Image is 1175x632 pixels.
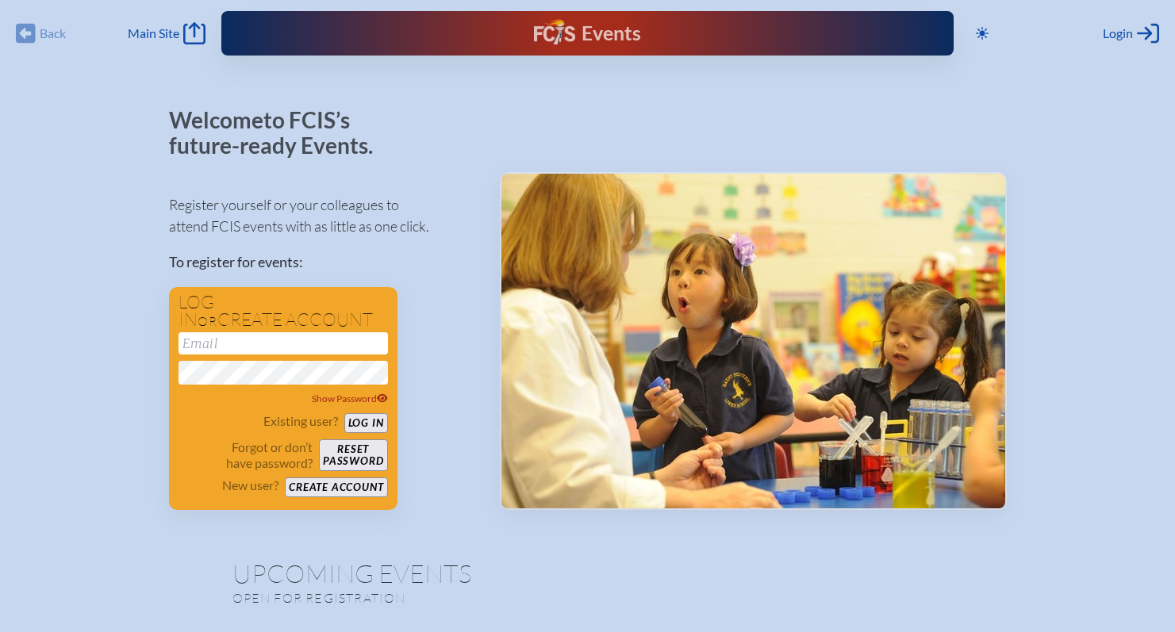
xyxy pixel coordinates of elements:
span: Login [1103,25,1133,41]
p: Forgot or don’t have password? [179,439,313,471]
p: New user? [222,477,278,493]
a: Main Site [128,22,205,44]
button: Resetpassword [319,439,387,471]
p: To register for events: [169,251,474,273]
div: FCIS Events — Future ready [430,19,746,48]
p: Welcome to FCIS’s future-ready Events. [169,108,391,158]
span: Show Password [312,393,388,404]
img: Events [501,174,1005,508]
span: or [198,313,217,329]
button: Log in [344,413,388,433]
p: Register yourself or your colleagues to attend FCIS events with as little as one click. [169,194,474,237]
input: Email [179,332,388,354]
p: Existing user? [263,413,338,429]
h1: Upcoming Events [232,561,943,586]
span: Main Site [128,25,179,41]
button: Create account [285,477,387,497]
h1: Log in create account [179,293,388,329]
p: Open for registration [232,590,651,606]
